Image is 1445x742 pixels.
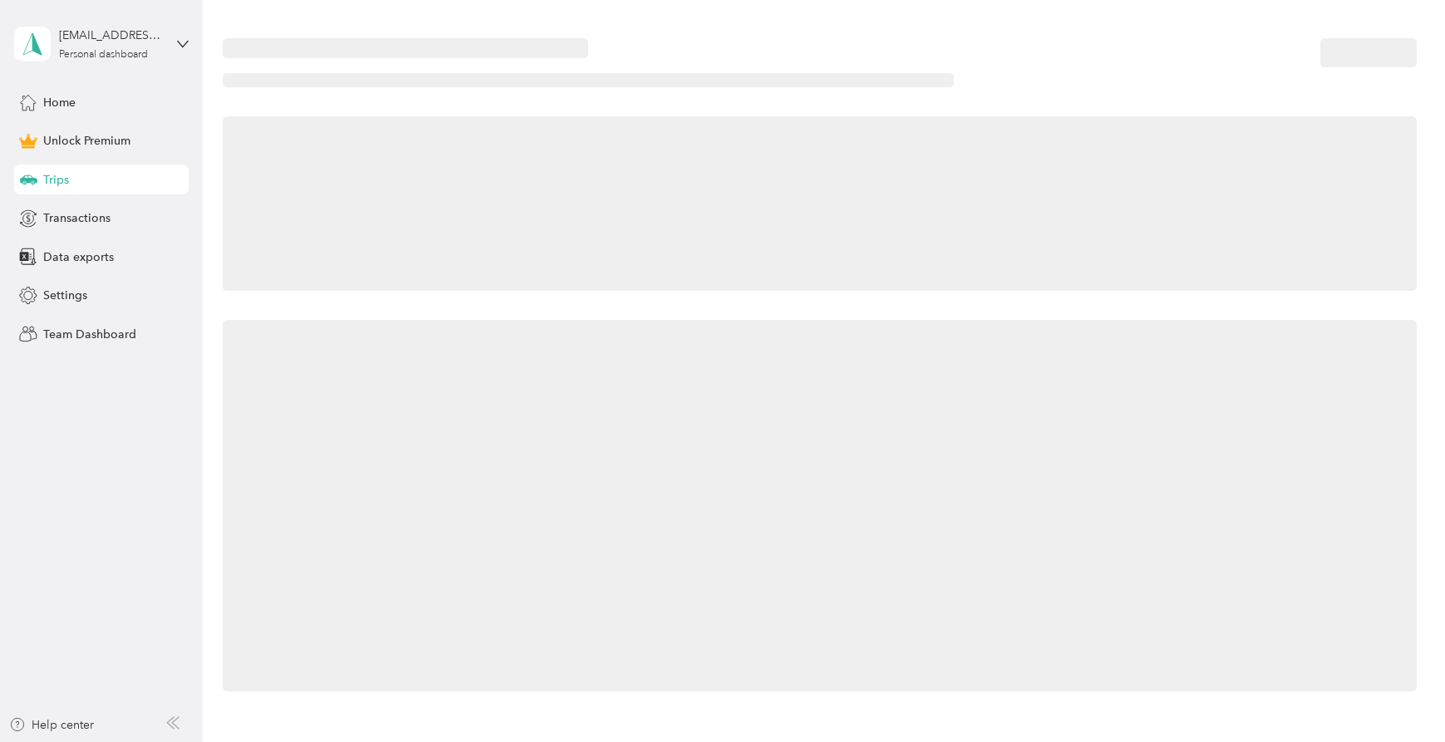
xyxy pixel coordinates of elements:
span: Data exports [43,248,114,266]
span: Unlock Premium [43,132,130,150]
button: Help center [9,716,94,734]
span: Team Dashboard [43,326,136,343]
span: Trips [43,171,69,189]
span: Home [43,94,76,111]
iframe: Everlance-gr Chat Button Frame [1352,649,1445,742]
div: Personal dashboard [59,50,148,60]
div: [EMAIL_ADDRESS][DOMAIN_NAME] [59,27,163,44]
span: Settings [43,287,87,304]
span: Transactions [43,209,111,227]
